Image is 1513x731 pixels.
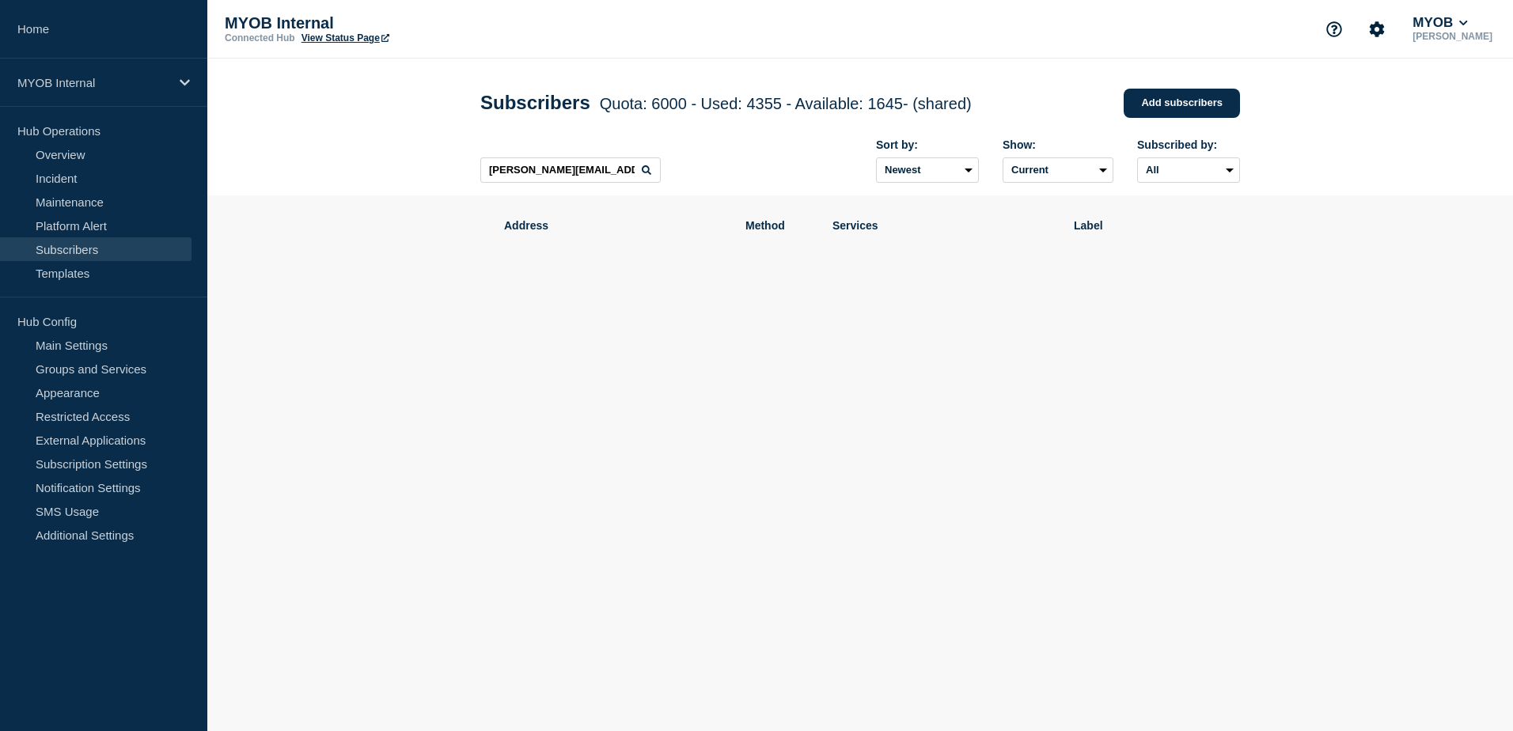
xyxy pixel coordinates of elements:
a: View Status Page [301,32,389,44]
p: MYOB Internal [225,14,541,32]
button: MYOB [1409,15,1471,31]
p: [PERSON_NAME] [1409,31,1496,42]
p: MYOB Internal [17,76,169,89]
h1: Subscribers [480,92,972,114]
a: Add subscribers [1124,89,1240,118]
button: Account settings [1360,13,1394,46]
div: Sort by: [876,138,979,151]
span: Services [832,219,1050,232]
div: Subscribed by: [1137,138,1240,151]
select: Subscribed by [1137,157,1240,183]
select: Deleted [1003,157,1113,183]
input: Search subscribers [480,157,661,183]
span: Method [745,219,809,232]
select: Sort by [876,157,979,183]
span: Label [1074,219,1216,232]
span: Address [504,219,722,232]
button: Support [1318,13,1351,46]
div: Show: [1003,138,1113,151]
span: Quota: 6000 - Used: 4355 - Available: 1645 - (shared) [600,95,972,112]
p: Connected Hub [225,32,295,44]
